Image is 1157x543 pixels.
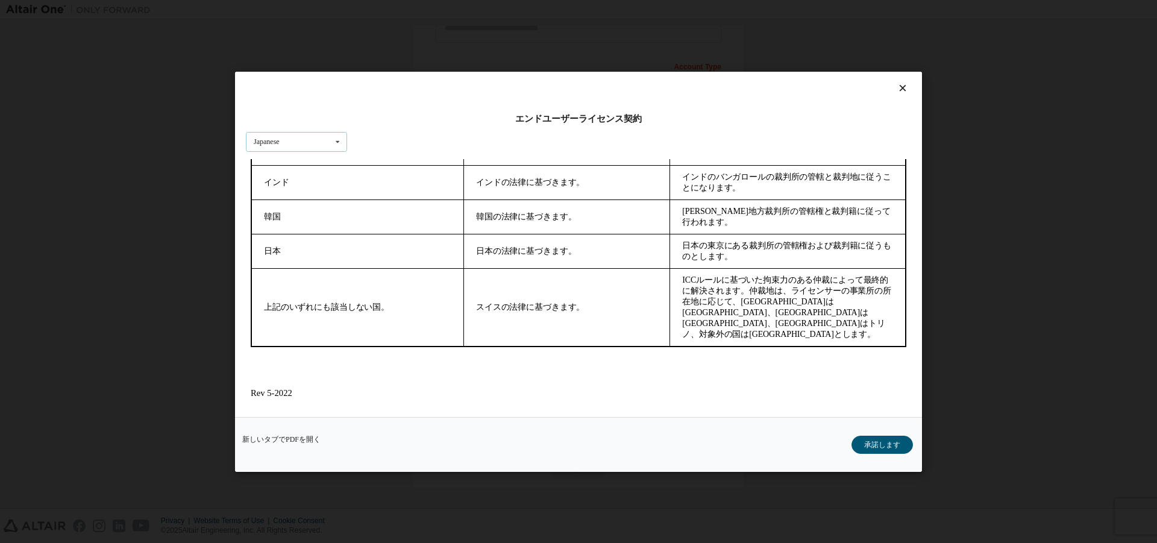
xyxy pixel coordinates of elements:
[218,40,424,75] td: 韓国の法律に基づきます。
[218,6,424,40] td: インドの法律に基づきます。
[242,435,321,442] a: 新しいタブでPDFを開く
[218,75,424,109] td: 日本の法律に基づきます。
[5,109,218,187] td: 上記のいずれにも該当しない国。
[5,40,218,75] td: 韓国
[5,229,660,239] footer: Rev 5-2022
[424,75,660,109] td: 日本の東京にある裁判所の管轄権および裁判籍に従うものとします。
[246,113,911,125] div: エンドユーザーライセンス契約
[851,435,913,453] button: 承諾します
[254,138,280,145] div: Japanese
[424,40,660,75] td: [PERSON_NAME]地方裁判所の管轄権と裁判籍に従って行われます。
[424,109,660,187] td: ICCルールに基づいた拘束力のある仲裁によって最終的に解決されます。仲裁地は、ライセンサーの事業所の所在地に応じて、[GEOGRAPHIC_DATA]は[GEOGRAPHIC_DATA]、[GE...
[424,6,660,40] td: インドのバンガロールの裁判所の管轄と裁判地に従うことになります。
[218,109,424,187] td: スイスの法律に基づきます。
[5,6,218,40] td: インド
[5,75,218,109] td: 日本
